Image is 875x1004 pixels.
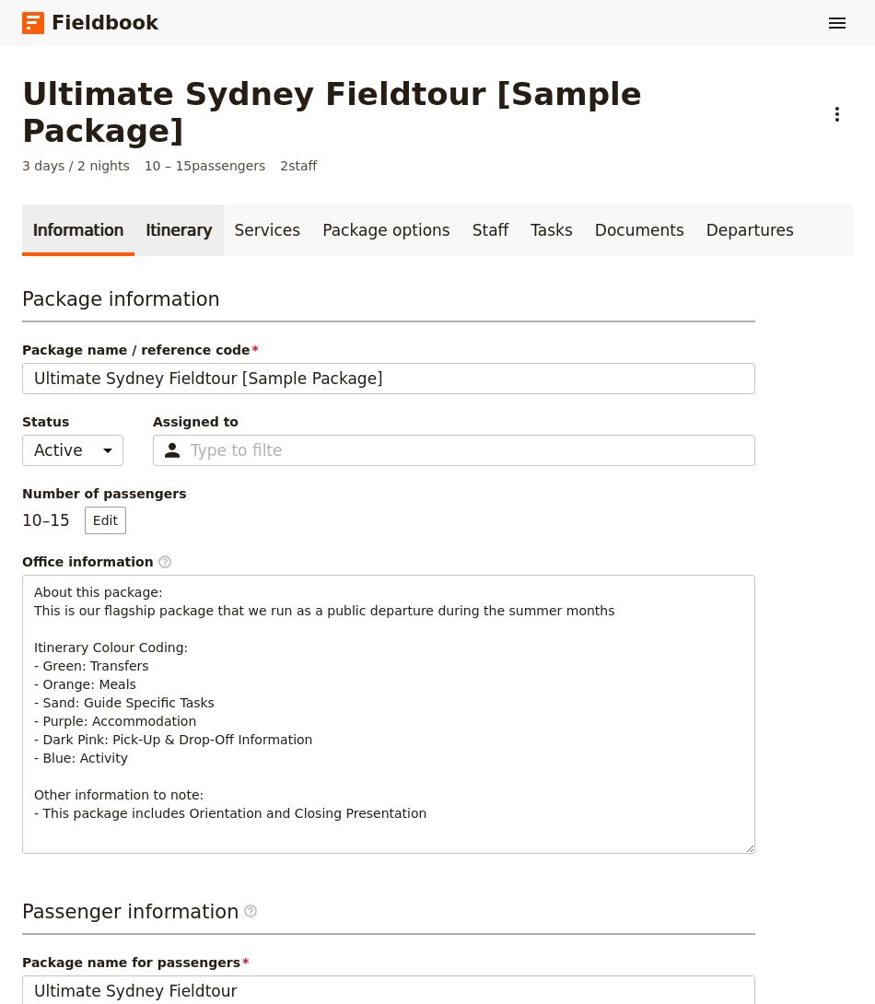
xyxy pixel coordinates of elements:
button: Show menu [822,7,853,39]
h3: Package information [22,286,755,322]
a: Package options [311,204,461,256]
p: 10 – 15 [22,507,126,534]
a: Departures [695,204,805,256]
span: Package name / reference code [22,341,755,359]
button: Number of passengers10–15 [85,507,126,534]
a: Fieldbook [22,7,158,39]
div: Office information [22,553,755,571]
span: ​ [243,904,258,918]
h1: Ultimate Sydney Fieldtour [Sample Package] [22,76,811,149]
span: ​ [243,904,258,926]
input: Assigned to [191,439,282,461]
input: Package name / reference code [22,363,755,394]
span: Package name for passengers [22,953,755,972]
a: Services [224,204,312,256]
a: Information [22,204,134,256]
span: 3 days / 2 nights [22,157,130,175]
span: About this package: This is our flagship package that we run as a public departure during the sum... [34,585,614,821]
span: Status [22,413,123,431]
span: 2 staff [280,157,317,175]
span: ​ [157,555,172,569]
a: Tasks [519,204,584,256]
span: Assigned to [153,413,755,431]
select: Status [22,435,123,466]
a: Itinerary [134,204,223,256]
a: Staff [461,204,520,256]
span: 10 – 15 passengers [145,157,266,175]
button: Actions [822,99,853,130]
span: Number of passengers [22,484,755,503]
h3: Passenger information [22,898,755,935]
a: Documents [584,204,695,256]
